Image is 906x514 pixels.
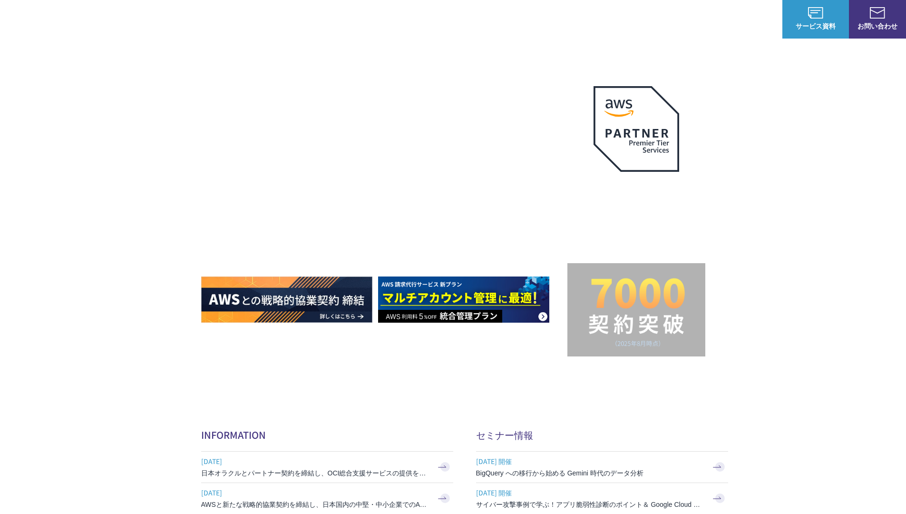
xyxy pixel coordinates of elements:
[476,485,704,500] span: [DATE] 開催
[625,183,647,197] em: AWS
[476,428,728,442] h2: セミナー情報
[476,483,728,514] a: [DATE] 開催 サイバー攻撃事例で学ぶ！アプリ脆弱性診断のポイント＆ Google Cloud セキュリティ対策
[870,7,885,19] img: お問い合わせ
[808,7,823,19] img: AWS総合支援サービス C-Chorus サービス資料
[201,157,567,248] h1: AWS ジャーニーの 成功を実現
[201,483,453,514] a: [DATE] AWSと新たな戦略的協業契約を締結し、日本国内の中堅・中小企業でのAWS活用を加速
[550,14,626,24] p: 業種別ソリューション
[201,468,429,478] h3: 日本オラクルとパートナー契約を締結し、OCI総合支援サービスの提供を開始
[201,105,567,147] p: AWSの導入からコスト削減、 構成・運用の最適化からデータ活用まで 規模や業種業態を問わない マネージドサービスで
[201,277,372,323] img: AWSとの戦略的協業契約 締結
[849,21,906,31] span: お問い合わせ
[476,454,704,468] span: [DATE] 開催
[476,500,704,509] h3: サイバー攻撃事例で学ぶ！アプリ脆弱性診断のポイント＆ Google Cloud セキュリティ対策
[476,468,704,478] h3: BigQuery への移行から始める Gemini 時代のデータ分析
[582,183,691,220] p: 最上位プレミアティア サービスパートナー
[14,8,178,30] a: AWS総合支援サービス C-Chorus NHN テコラスAWS総合支援サービス
[201,500,429,509] h3: AWSと新たな戦略的協業契約を締結し、日本国内の中堅・中小企業でのAWS活用を加速
[453,14,476,24] p: 強み
[782,21,849,31] span: サービス資料
[586,277,686,347] img: 契約件数
[201,485,429,500] span: [DATE]
[201,454,429,468] span: [DATE]
[691,14,727,24] p: ナレッジ
[201,428,453,442] h2: INFORMATION
[495,14,531,24] p: サービス
[594,86,679,172] img: AWSプレミアティアサービスパートナー
[746,14,773,24] a: ログイン
[645,14,672,24] a: 導入事例
[378,277,549,323] img: AWS請求代行サービス 統合管理プラン
[201,452,453,483] a: [DATE] 日本オラクルとパートナー契約を締結し、OCI総合支援サービスの提供を開始
[476,452,728,483] a: [DATE] 開催 BigQuery への移行から始める Gemini 時代のデータ分析
[109,9,178,29] span: NHN テコラス AWS総合支援サービス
